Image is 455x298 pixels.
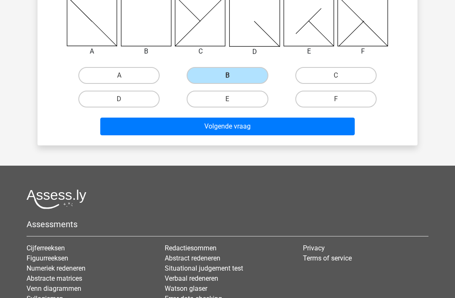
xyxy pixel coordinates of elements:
img: Assessly logo [27,189,86,209]
div: C [169,46,232,56]
label: C [295,67,377,84]
label: D [78,91,160,107]
label: B [187,67,268,84]
a: Situational judgement test [165,264,243,272]
a: Abstracte matrices [27,274,82,282]
div: D [223,47,286,57]
a: Figuurreeksen [27,254,68,262]
label: E [187,91,268,107]
a: Redactiesommen [165,244,217,252]
a: Privacy [303,244,325,252]
a: Abstract redeneren [165,254,220,262]
a: Watson glaser [165,285,207,293]
label: F [295,91,377,107]
a: Cijferreeksen [27,244,65,252]
a: Terms of service [303,254,352,262]
a: Venn diagrammen [27,285,81,293]
a: Numeriek redeneren [27,264,86,272]
a: Verbaal redeneren [165,274,218,282]
div: F [331,46,395,56]
div: A [60,46,124,56]
div: B [115,46,178,56]
h5: Assessments [27,219,428,229]
button: Volgende vraag [100,118,355,135]
div: E [277,46,341,56]
label: A [78,67,160,84]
